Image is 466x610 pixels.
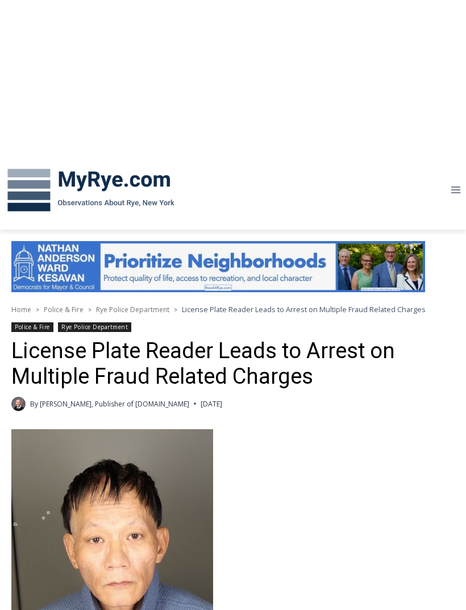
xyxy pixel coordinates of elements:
[30,399,38,409] span: By
[11,304,455,315] nav: Breadcrumbs
[11,305,31,314] a: Home
[445,181,466,199] button: Open menu
[174,306,177,314] span: >
[11,397,26,411] a: Author image
[44,305,84,314] a: Police & Fire
[88,306,91,314] span: >
[36,306,39,314] span: >
[40,399,189,409] a: [PERSON_NAME], Publisher of [DOMAIN_NAME]
[96,305,169,314] a: Rye Police Department
[201,399,222,409] time: [DATE]
[11,338,455,390] h1: License Plate Reader Leads to Arrest on Multiple Fraud Related Charges
[11,322,53,332] a: Police & Fire
[58,322,131,332] a: Rye Police Department
[182,304,426,314] span: License Plate Reader Leads to Arrest on Multiple Fraud Related Charges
